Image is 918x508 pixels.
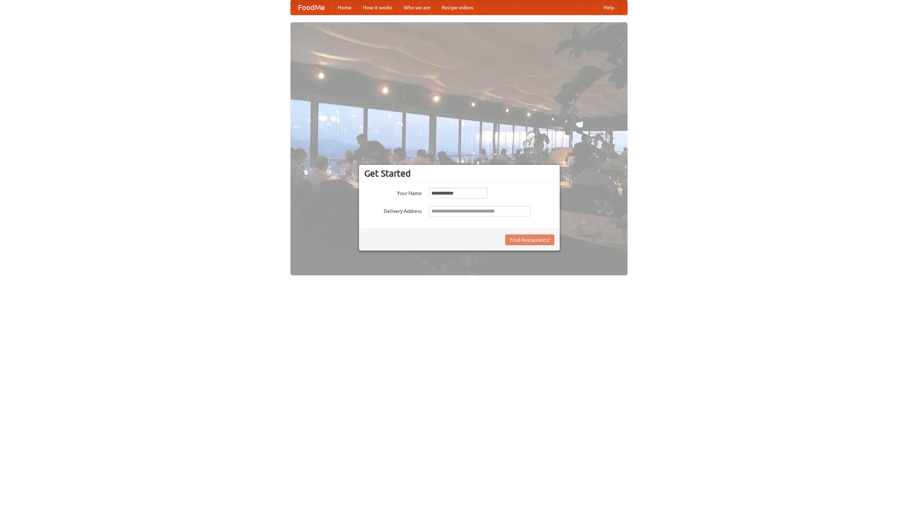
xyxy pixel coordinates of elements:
button: Find Restaurants! [505,234,554,245]
a: Recipe videos [436,0,479,15]
label: Your Name [364,188,422,197]
a: Help [598,0,620,15]
label: Delivery Address [364,206,422,215]
a: Home [332,0,357,15]
a: Who we are [398,0,436,15]
h3: Get Started [364,168,554,179]
a: FoodMe [291,0,332,15]
a: How it works [357,0,398,15]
